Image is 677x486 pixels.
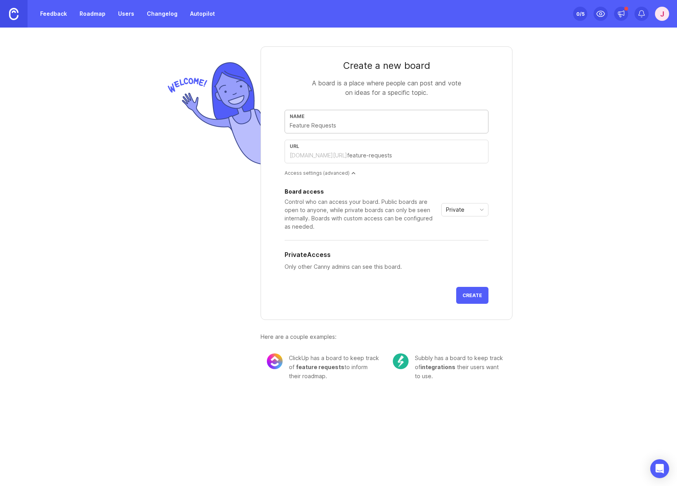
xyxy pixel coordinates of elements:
[285,262,488,271] p: Only other Canny admins can see this board.
[289,353,380,381] div: ClickUp has a board to keep track of to inform their roadmap.
[475,207,488,213] svg: toggle icon
[35,7,72,21] a: Feedback
[347,151,483,160] input: feature-requests
[420,364,455,370] span: integrations
[290,143,483,149] div: url
[655,7,669,21] button: J
[185,7,220,21] a: Autopilot
[462,292,482,298] span: Create
[296,364,344,370] span: feature requests
[456,287,488,304] button: Create
[285,250,331,259] h5: Private Access
[446,205,464,214] span: Private
[9,8,18,20] img: Canny Home
[261,333,512,341] div: Here are a couple examples:
[285,189,438,194] div: Board access
[573,7,587,21] button: 0/5
[285,170,488,176] div: Access settings (advanced)
[393,353,409,369] img: c104e91677ce72f6b937eb7b5afb1e94.png
[165,59,261,168] img: welcome-img-178bf9fb836d0a1529256ffe415d7085.png
[441,203,488,216] div: toggle menu
[285,198,438,231] div: Control who can access your board. Public boards are open to anyone, while private boards can onl...
[290,152,347,159] div: [DOMAIN_NAME][URL]
[113,7,139,21] a: Users
[415,353,506,381] div: Subbly has a board to keep track of their users want to use.
[308,78,465,97] div: A board is a place where people can post and vote on ideas for a specific topic.
[142,7,182,21] a: Changelog
[650,459,669,478] div: Open Intercom Messenger
[75,7,110,21] a: Roadmap
[290,113,483,119] div: Name
[290,121,483,130] input: Feature Requests
[267,353,283,369] img: 8cacae02fdad0b0645cb845173069bf5.png
[285,59,488,72] div: Create a new board
[576,8,585,19] div: 0 /5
